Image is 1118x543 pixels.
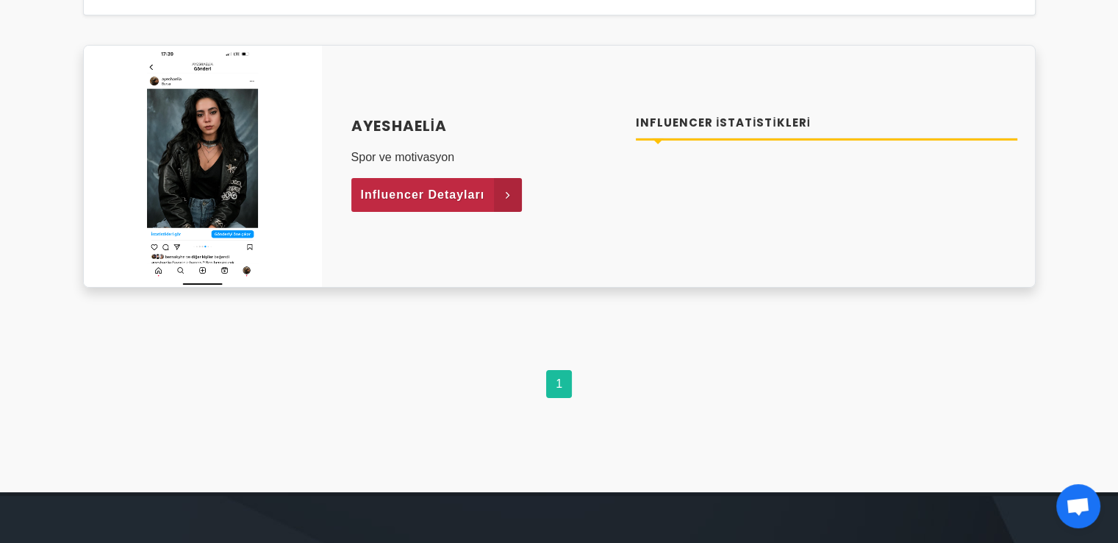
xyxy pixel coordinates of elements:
[1056,484,1100,528] div: Açık sohbet
[351,115,619,137] a: Ayeshaelia
[351,149,619,166] p: Spor ve motivasyon
[351,178,523,212] a: Influencer Detayları
[361,184,485,206] span: Influencer Detayları
[636,115,1017,132] h4: Influencer İstatistikleri
[546,370,572,398] a: 1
